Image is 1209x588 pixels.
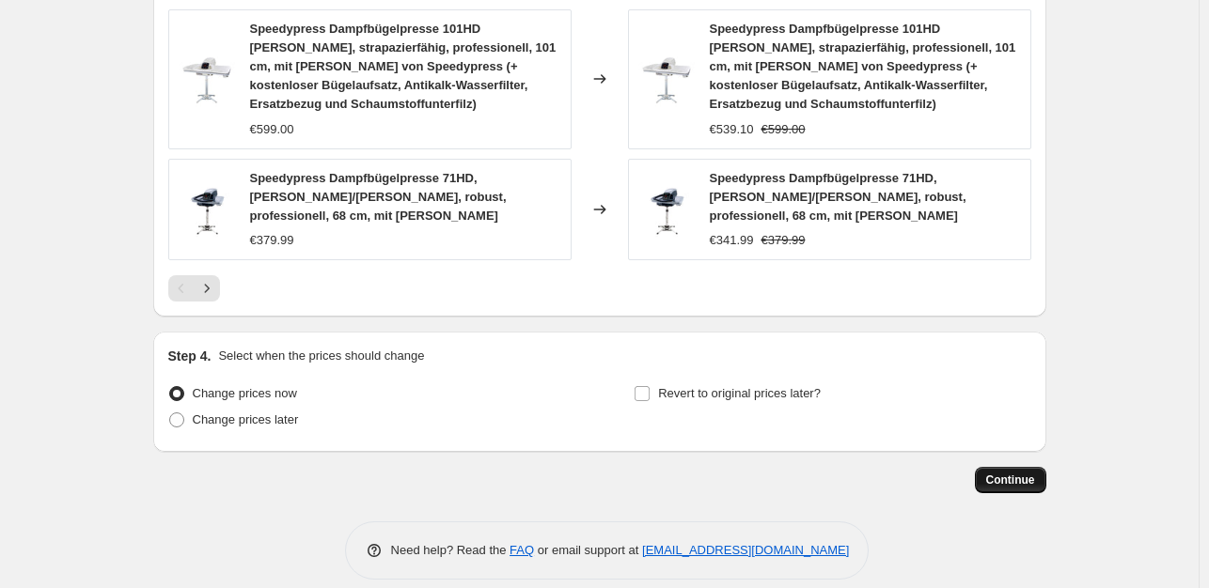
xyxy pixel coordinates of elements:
img: 71dhxpyahxL_80x.jpg [179,181,235,238]
div: €599.00 [250,120,294,139]
span: Speedypress Dampfbügelpresse 71HD, [PERSON_NAME]/[PERSON_NAME], robust, professionell, 68 cm, mit... [710,171,966,223]
span: Change prices later [193,412,299,426]
a: FAQ [510,543,534,557]
div: €341.99 [710,231,754,250]
img: 71anvP_1TNL_80x.jpg [638,51,695,107]
div: €539.10 [710,120,754,139]
span: Speedypress Dampfbügelpresse 101HD [PERSON_NAME], strapazierfähig, professionell, 101 cm, mit [PE... [710,22,1016,111]
div: €379.99 [250,231,294,250]
span: Speedypress Dampfbügelpresse 71HD, [PERSON_NAME]/[PERSON_NAME], robust, professionell, 68 cm, mit... [250,171,507,223]
h2: Step 4. [168,347,212,365]
button: Continue [975,467,1046,493]
span: or email support at [534,543,642,557]
span: Continue [986,472,1035,487]
span: Speedypress Dampfbügelpresse 101HD [PERSON_NAME], strapazierfähig, professionell, 101 cm, mit [PE... [250,22,557,111]
span: Revert to original prices later? [658,386,821,400]
img: 71dhxpyahxL_80x.jpg [638,181,695,238]
button: Next [194,275,220,302]
a: [EMAIL_ADDRESS][DOMAIN_NAME] [642,543,849,557]
strike: €599.00 [762,120,806,139]
span: Change prices now [193,386,297,400]
p: Select when the prices should change [218,347,424,365]
nav: Pagination [168,275,220,302]
img: 71anvP_1TNL_80x.jpg [179,51,235,107]
span: Need help? Read the [391,543,510,557]
strike: €379.99 [762,231,806,250]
